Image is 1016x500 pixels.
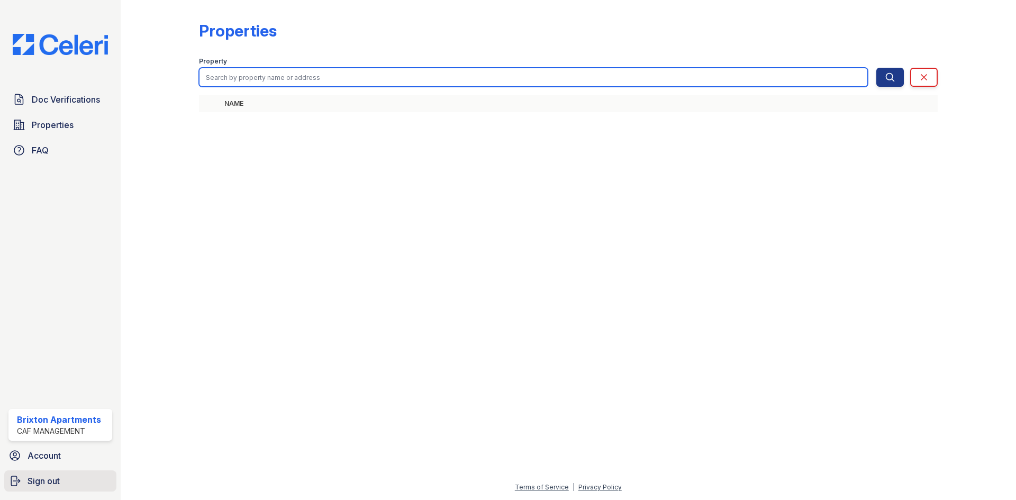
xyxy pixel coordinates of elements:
[4,445,116,466] a: Account
[578,483,622,491] a: Privacy Policy
[32,93,100,106] span: Doc Verifications
[199,21,277,40] div: Properties
[28,475,60,487] span: Sign out
[199,57,227,66] label: Property
[28,449,61,462] span: Account
[573,483,575,491] div: |
[8,89,112,110] a: Doc Verifications
[220,95,938,112] th: Name
[32,119,74,131] span: Properties
[32,144,49,157] span: FAQ
[199,68,868,87] input: Search by property name or address
[4,34,116,55] img: CE_Logo_Blue-a8612792a0a2168367f1c8372b55b34899dd931a85d93a1a3d3e32e68fde9ad4.png
[8,114,112,135] a: Properties
[8,140,112,161] a: FAQ
[4,470,116,492] a: Sign out
[17,413,101,426] div: Brixton Apartments
[515,483,569,491] a: Terms of Service
[17,426,101,437] div: CAF Management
